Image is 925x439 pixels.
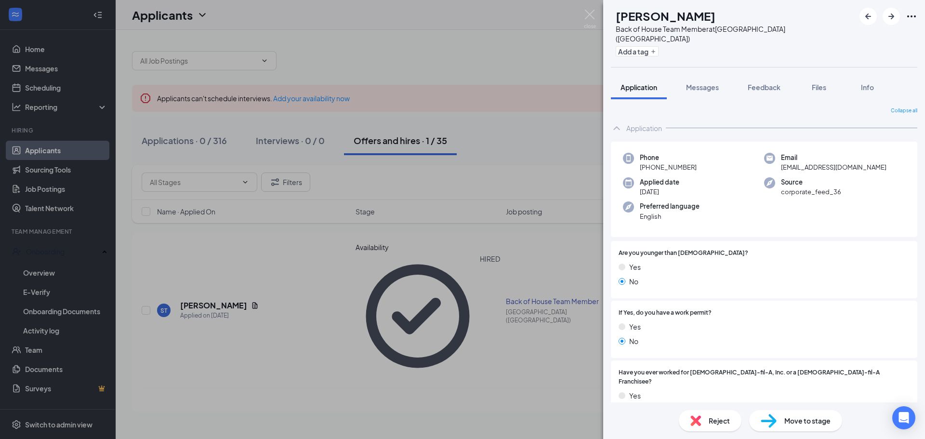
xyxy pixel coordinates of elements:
[784,415,831,426] span: Move to stage
[640,177,679,187] span: Applied date
[812,83,826,92] span: Files
[640,153,697,162] span: Phone
[861,83,874,92] span: Info
[709,415,730,426] span: Reject
[621,83,657,92] span: Application
[629,276,638,287] span: No
[650,49,656,54] svg: Plus
[616,8,715,24] h1: [PERSON_NAME]
[640,201,700,211] span: Preferred language
[640,212,700,221] span: English
[781,162,886,172] span: [EMAIL_ADDRESS][DOMAIN_NAME]
[611,122,622,134] svg: ChevronUp
[629,262,641,272] span: Yes
[619,368,910,386] span: Have you ever worked for [DEMOGRAPHIC_DATA]-fil-A, Inc. or a [DEMOGRAPHIC_DATA]-fil-A Franchisee?
[781,153,886,162] span: Email
[629,390,641,401] span: Yes
[619,308,712,318] span: If Yes, do you have a work permit?
[781,187,841,197] span: corporate_feed_36
[859,8,877,25] button: ArrowLeftNew
[616,24,855,43] div: Back of House Team Member at [GEOGRAPHIC_DATA] ([GEOGRAPHIC_DATA])
[619,249,748,258] span: Are you younger than [DEMOGRAPHIC_DATA]?
[891,107,917,115] span: Collapse all
[862,11,874,22] svg: ArrowLeftNew
[640,162,697,172] span: [PHONE_NUMBER]
[626,123,662,133] div: Application
[781,177,841,187] span: Source
[885,11,897,22] svg: ArrowRight
[883,8,900,25] button: ArrowRight
[640,187,679,197] span: [DATE]
[748,83,780,92] span: Feedback
[616,46,659,56] button: PlusAdd a tag
[906,11,917,22] svg: Ellipses
[892,406,915,429] div: Open Intercom Messenger
[686,83,719,92] span: Messages
[629,336,638,346] span: No
[629,321,641,332] span: Yes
